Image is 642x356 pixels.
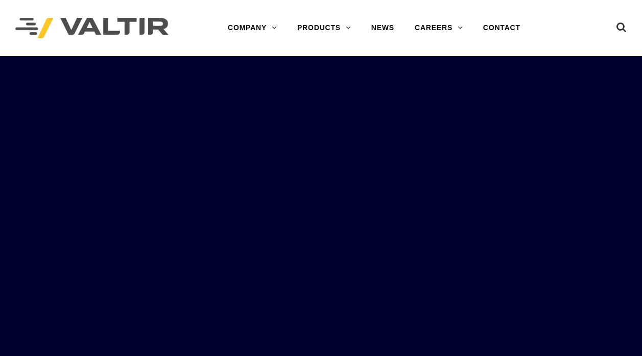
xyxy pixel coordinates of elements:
[218,18,287,38] a: COMPANY
[15,18,169,39] img: Valtir
[287,18,361,38] a: PRODUCTS
[405,18,473,38] a: CAREERS
[473,18,531,38] a: CONTACT
[361,18,405,38] a: NEWS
